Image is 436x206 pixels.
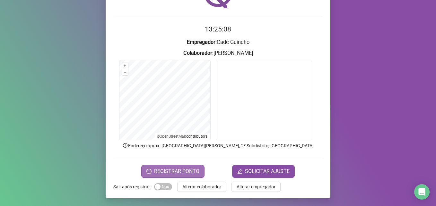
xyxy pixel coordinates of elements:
time: 13:25:08 [205,25,231,33]
span: SOLICITAR AJUSTE [245,167,290,175]
span: REGISTRAR PONTO [154,167,199,175]
a: OpenStreetMap [160,134,186,139]
span: Alterar empregador [237,183,275,190]
button: editSOLICITAR AJUSTE [232,165,295,178]
button: REGISTRAR PONTO [141,165,205,178]
li: © contributors. [157,134,208,139]
h3: : [PERSON_NAME] [113,49,323,57]
h3: : Cadê Guincho [113,38,323,47]
strong: Empregador [187,39,215,45]
span: Alterar colaborador [182,183,221,190]
span: edit [237,169,242,174]
button: Alterar empregador [231,182,281,192]
span: info-circle [122,142,128,148]
strong: Colaborador [183,50,212,56]
button: Alterar colaborador [177,182,226,192]
button: – [122,69,128,75]
div: Open Intercom Messenger [414,184,430,200]
label: Sair após registrar [113,182,154,192]
p: Endereço aprox. : [GEOGRAPHIC_DATA][PERSON_NAME], 2º Subdistrito, [GEOGRAPHIC_DATA] [113,142,323,149]
span: clock-circle [146,169,152,174]
button: + [122,63,128,69]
